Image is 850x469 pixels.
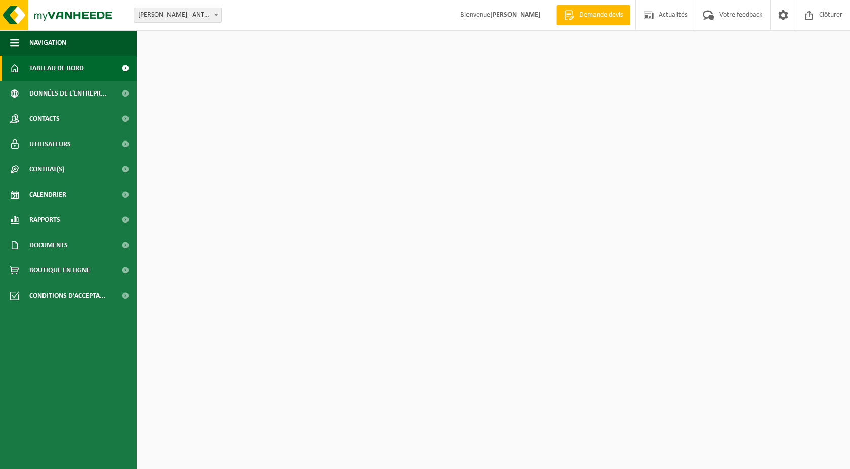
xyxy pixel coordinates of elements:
span: Données de l'entrepr... [29,81,107,106]
span: Navigation [29,30,66,56]
span: Contacts [29,106,60,131]
span: Rapports [29,207,60,232]
span: Conditions d'accepta... [29,283,106,308]
span: Contrat(s) [29,157,64,182]
span: Demande devis [577,10,625,20]
span: Utilisateurs [29,131,71,157]
span: Documents [29,232,68,258]
span: LUC GILSOUL - ANTHEIT [134,8,222,23]
span: Calendrier [29,182,66,207]
span: Tableau de bord [29,56,84,81]
span: LUC GILSOUL - ANTHEIT [134,8,221,22]
span: Boutique en ligne [29,258,90,283]
a: Demande devis [556,5,630,25]
strong: [PERSON_NAME] [490,11,541,19]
